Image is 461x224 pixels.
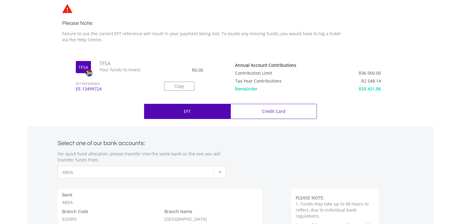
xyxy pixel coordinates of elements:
[296,195,324,201] b: PLEASE NOTE:
[62,166,212,178] span: ABSA
[79,64,88,70] label: TFSA
[235,60,328,68] th: Contributions are made up of deposits and transfers for the tax year
[184,108,191,114] p: EFT
[235,68,328,76] td: Contribution Limit
[361,78,381,84] span: R2 548.14
[62,4,72,13] img: statements-icon-error-satrix.svg
[359,86,381,92] span: R33 451.86
[58,209,160,222] div: 632005
[62,31,347,43] p: Failure to use the correct EFT reference will result in your payment being lost. To locate any mi...
[95,60,156,67] span: TFSA
[262,108,285,114] p: Credit Card
[62,19,347,28] h3: Please Note:
[164,209,192,215] label: Branch Name
[164,82,194,91] button: Copy
[62,192,72,198] label: Bank
[71,86,155,97] span: EE-13499724
[62,209,88,215] label: Branch Code
[95,67,156,73] span: Your funds to invest
[58,151,226,163] p: For quick fund allocation, please transfer into the same bank as the one you will transfer funds ...
[235,76,328,84] td: Tax-Year Contributions
[160,209,262,222] div: [GEOGRAPHIC_DATA]
[296,201,374,219] p: 1. Funds may take up to 48 hours to reflect, due to individual bank regulations.
[58,192,262,205] div: ABSA
[359,70,381,76] span: R36 000.00
[192,67,203,73] span: R0.00
[235,84,328,92] td: Remainder
[71,73,155,86] span: EFT REFERENCE
[58,138,145,146] label: Select one of our bank accounts:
